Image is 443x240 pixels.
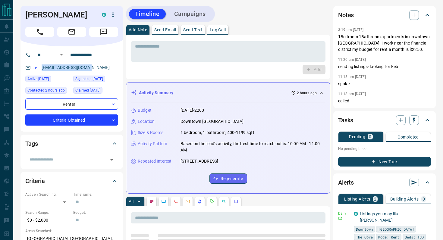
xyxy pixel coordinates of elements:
div: Alerts [338,175,431,190]
p: Budget: [73,210,118,215]
p: Completed [397,135,419,139]
button: New Task [338,157,431,167]
svg: Listing Alerts [197,199,202,204]
p: $0 - $2,000 [25,215,70,225]
p: Add Note [129,28,147,32]
svg: Notes [149,199,154,204]
p: Based on the lead's activity, the best time to reach out is: 10:00 AM - 11:00 AM [181,141,325,153]
span: Mode: Rent [378,234,399,240]
h2: Notes [338,10,354,20]
span: Downtown [356,226,373,232]
h2: Tags [25,139,38,148]
svg: Email Verified [33,66,37,70]
p: No pending tasks [338,144,431,153]
span: [GEOGRAPHIC_DATA] [378,226,414,232]
p: Activity Pattern [138,141,167,147]
span: Signed up [DATE] [75,76,103,82]
p: Send Text [183,28,203,32]
svg: Calls [173,199,178,204]
p: 3:19 pm [DATE] [338,28,364,32]
h2: Alerts [338,178,354,187]
svg: Agent Actions [234,199,238,204]
div: Criteria Obtained [25,114,118,126]
span: Beds: 1BD [405,234,424,240]
div: condos.ca [354,212,358,216]
div: Notes [338,8,431,22]
svg: Email [338,216,342,220]
p: Listing Alerts [344,197,370,201]
p: Pending [349,135,365,139]
span: Contacted 2 hours ago [27,87,65,93]
button: Regenerate [209,173,247,184]
span: Claimed [DATE] [75,87,100,93]
p: Size & Rooms [138,129,164,136]
svg: Lead Browsing Activity [161,199,166,204]
button: Campaigns [168,9,212,19]
p: Areas Searched: [25,228,118,234]
p: 2 [374,197,376,201]
p: Actively Searching: [25,192,70,197]
h2: Criteria [25,176,45,186]
svg: Requests [209,199,214,204]
span: The Core [356,234,373,240]
p: 0 [423,197,425,201]
a: Listings you may like- [PERSON_NAME] [360,211,401,223]
p: Repeated Interest [138,158,171,164]
p: Building Alerts [390,197,419,201]
p: Daily [338,211,350,216]
p: 0 [369,135,371,139]
div: Sun Jan 12 2025 [73,76,118,84]
svg: Opportunities [222,199,226,204]
div: Tue Aug 12 2025 [25,76,70,84]
p: Location [138,118,155,125]
button: Open [58,51,65,58]
div: Criteria [25,174,118,188]
div: Tasks [338,113,431,127]
button: Open [108,156,116,164]
p: 2 hours ago [297,90,317,96]
p: Search Range: [25,210,70,215]
p: [STREET_ADDRESS] [181,158,218,164]
span: Call [25,27,54,37]
p: 11:18 am [DATE] [338,75,366,79]
h1: [PERSON_NAME] [25,10,93,20]
a: [EMAIL_ADDRESS][DOMAIN_NAME] [42,65,110,70]
p: Budget [138,107,152,114]
p: sending listings- looking for Feb [338,64,431,70]
div: Wed Aug 13 2025 [25,87,70,95]
p: All [129,199,134,204]
p: called- [338,98,431,104]
svg: Emails [185,199,190,204]
p: [DATE]-2200 [181,107,204,114]
div: Renter [25,98,118,110]
button: Timeline [129,9,166,19]
p: 1Bedroom 1Bathroom apartments in downtown [GEOGRAPHIC_DATA]. I work near the financial district m... [338,34,431,53]
span: Email [57,27,86,37]
span: Active [DATE] [27,76,49,82]
p: spoke- [338,81,431,87]
div: Tags [25,136,118,151]
p: Timeframe: [73,192,118,197]
div: Mon Jan 13 2025 [73,87,118,95]
p: 11:20 am [DATE] [338,58,366,62]
span: Message [89,27,118,37]
p: 1 bedroom, 1 bathroom, 400-1199 sqft [181,129,254,136]
h2: Tasks [338,115,353,125]
div: condos.ca [102,13,106,17]
p: Log Call [210,28,226,32]
p: 11:18 am [DATE] [338,92,366,96]
p: Send Email [154,28,176,32]
div: Activity Summary2 hours ago [131,87,325,98]
p: Activity Summary [139,90,173,96]
p: Downtown [GEOGRAPHIC_DATA] [181,118,243,125]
